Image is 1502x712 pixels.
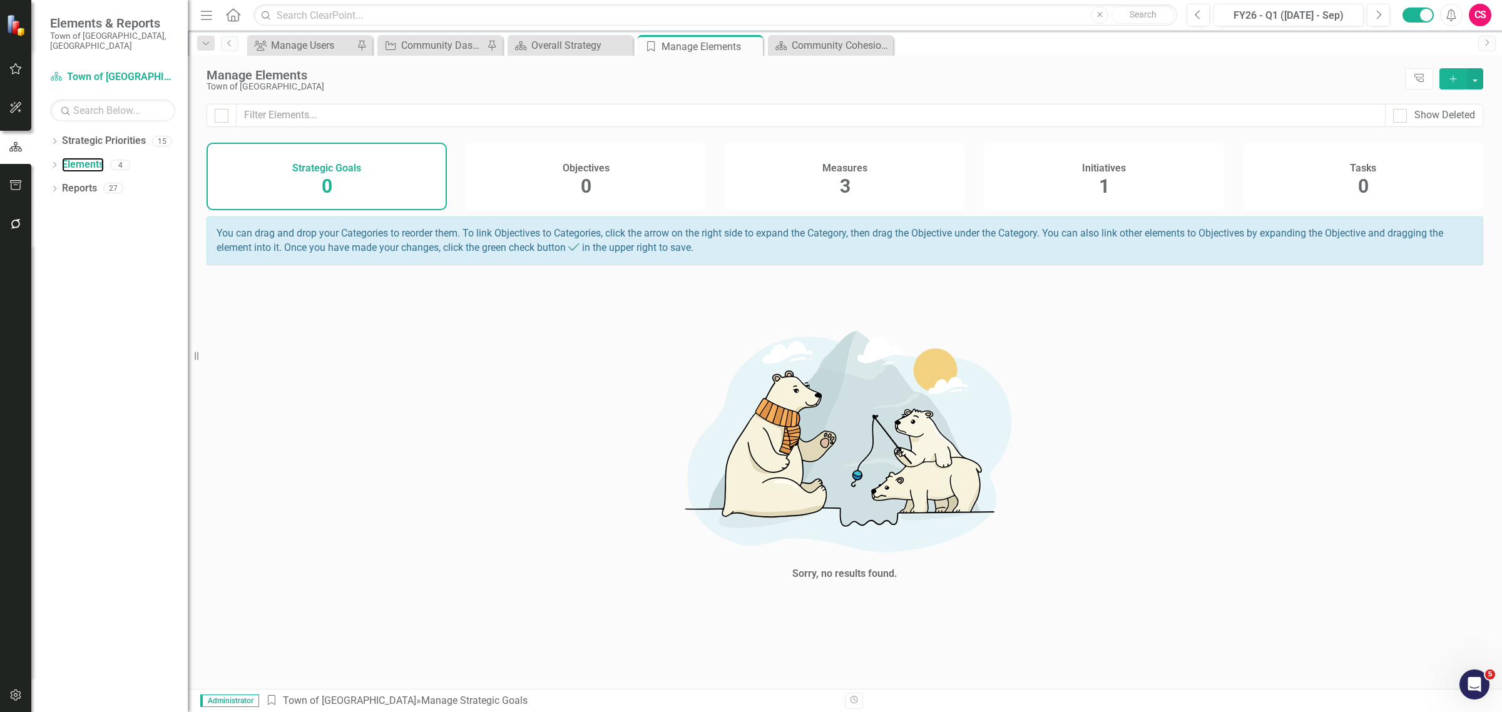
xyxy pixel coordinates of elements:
[271,38,354,53] div: Manage Users
[1213,4,1364,26] button: FY26 - Q1 ([DATE] - Sep)
[771,38,890,53] a: Community Cohesion and Vibrancy
[50,16,175,31] span: Elements & Reports
[657,313,1033,564] img: No results found
[322,175,332,197] span: 0
[236,104,1386,127] input: Filter Elements...
[62,181,97,196] a: Reports
[581,175,591,197] span: 0
[283,694,416,706] a: Town of [GEOGRAPHIC_DATA]
[1414,108,1475,123] div: Show Deleted
[1082,163,1126,174] h4: Initiatives
[1130,9,1157,19] span: Search
[200,694,259,707] span: Administrator
[531,38,630,53] div: Overall Strategy
[792,38,890,53] div: Community Cohesion and Vibrancy
[50,31,175,51] small: Town of [GEOGRAPHIC_DATA], [GEOGRAPHIC_DATA]
[250,38,354,53] a: Manage Users
[253,4,1177,26] input: Search ClearPoint...
[1099,175,1110,197] span: 1
[50,70,175,84] a: Town of [GEOGRAPHIC_DATA]
[840,175,851,197] span: 3
[265,694,835,708] div: » Manage Strategic Goals
[1485,669,1495,679] span: 5
[822,163,867,174] h4: Measures
[1459,669,1489,699] iframe: Intercom live chat
[103,183,123,194] div: 27
[563,163,610,174] h4: Objectives
[62,158,104,172] a: Elements
[207,68,1399,82] div: Manage Elements
[1358,175,1369,197] span: 0
[207,82,1399,91] div: Town of [GEOGRAPHIC_DATA]
[662,39,760,54] div: Manage Elements
[6,13,29,36] img: ClearPoint Strategy
[110,160,130,170] div: 4
[50,99,175,121] input: Search Below...
[401,38,484,53] div: Community Dashboard Initiatives Series
[1469,4,1491,26] button: CS
[1111,6,1174,24] button: Search
[381,38,484,53] a: Community Dashboard Initiatives Series
[792,567,897,581] div: Sorry, no results found.
[207,216,1483,265] div: You can drag and drop your Categories to reorder them. To link Objectives to Categories, click th...
[1218,8,1359,23] div: FY26 - Q1 ([DATE] - Sep)
[62,134,146,148] a: Strategic Priorities
[152,136,172,146] div: 15
[1350,163,1376,174] h4: Tasks
[292,163,361,174] h4: Strategic Goals
[511,38,630,53] a: Overall Strategy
